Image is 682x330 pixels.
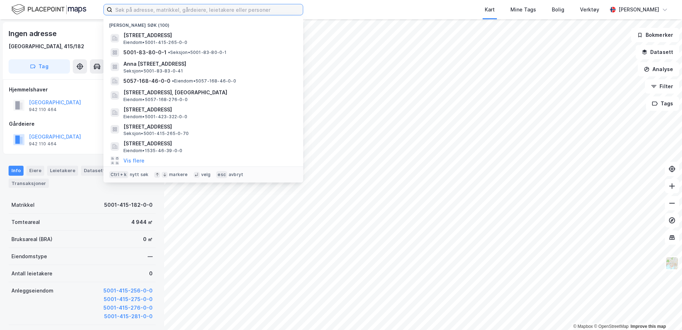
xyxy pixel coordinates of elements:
[9,42,84,51] div: [GEOGRAPHIC_DATA], 415/182
[594,324,628,329] a: OpenStreetMap
[11,252,47,261] div: Eiendomstype
[104,312,153,321] button: 5001-415-281-0-0
[123,60,295,68] span: Anna [STREET_ADDRESS]
[168,50,227,55] span: Seksjon • 5001-83-80-0-1
[123,114,187,120] span: Eiendom • 5001-423-322-0-0
[123,122,295,131] span: [STREET_ADDRESS]
[104,295,153,304] button: 5001-415-275-0-0
[9,166,24,176] div: Info
[229,172,243,177] div: avbryt
[123,48,167,57] span: 5001-83-80-0-1
[149,269,153,278] div: 0
[168,50,170,55] span: •
[11,286,54,295] div: Anleggseiendom
[131,218,153,226] div: 4 944 ㎡
[636,45,679,59] button: Datasett
[645,79,679,94] button: Filter
[638,62,679,76] button: Analyse
[123,105,295,114] span: [STREET_ADDRESS]
[81,166,116,176] div: Datasett
[123,139,295,148] span: [STREET_ADDRESS]
[143,235,153,244] div: 0 ㎡
[631,324,666,329] a: Improve this map
[11,3,86,16] img: logo.f888ab2527a4732fd821a326f86c7f29.svg
[169,172,188,177] div: markere
[485,5,495,14] div: Kart
[123,148,182,154] span: Eiendom • 1535-46-39-0-0
[109,171,128,178] div: Ctrl + k
[216,171,227,178] div: esc
[29,141,57,147] div: 942 110 464
[47,166,78,176] div: Leietakere
[103,17,303,30] div: [PERSON_NAME] søk (100)
[9,85,155,94] div: Hjemmelshaver
[148,252,153,261] div: —
[130,172,149,177] div: nytt søk
[103,286,153,295] button: 5001-415-256-0-0
[573,324,593,329] a: Mapbox
[11,269,52,278] div: Antall leietakere
[123,40,187,45] span: Eiendom • 5001-415-265-0-0
[123,131,189,136] span: Seksjon • 5001-415-265-0-70
[9,59,70,74] button: Tag
[646,96,679,111] button: Tags
[619,5,659,14] div: [PERSON_NAME]
[510,5,536,14] div: Mine Tags
[9,120,155,128] div: Gårdeiere
[646,296,682,330] div: Kontrollprogram for chat
[11,235,52,244] div: Bruksareal (BRA)
[172,78,174,84] span: •
[11,218,40,226] div: Tomteareal
[201,172,211,177] div: velg
[29,107,57,112] div: 942 110 464
[9,28,58,39] div: Ingen adresse
[123,31,295,40] span: [STREET_ADDRESS]
[665,256,679,270] img: Z
[9,179,49,188] div: Transaksjoner
[123,68,183,74] span: Seksjon • 5001-83-83-0-41
[172,78,236,84] span: Eiendom • 5057-168-46-0-0
[26,166,44,176] div: Eiere
[580,5,599,14] div: Verktøy
[112,4,303,15] input: Søk på adresse, matrikkel, gårdeiere, leietakere eller personer
[631,28,679,42] button: Bokmerker
[123,97,188,102] span: Eiendom • 5057-168-276-0-0
[552,5,564,14] div: Bolig
[123,88,295,97] span: [STREET_ADDRESS], [GEOGRAPHIC_DATA]
[103,304,153,312] button: 5001-415-276-0-0
[123,156,144,165] button: Vis flere
[104,201,153,209] div: 5001-415-182-0-0
[123,77,170,85] span: 5057-168-46-0-0
[11,201,35,209] div: Matrikkel
[646,296,682,330] iframe: Chat Widget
